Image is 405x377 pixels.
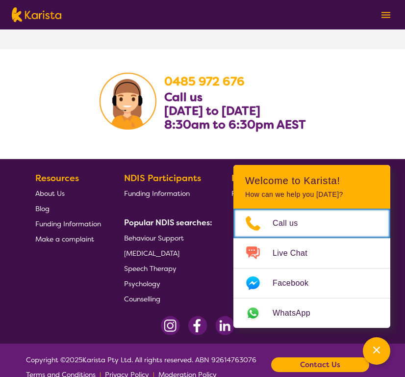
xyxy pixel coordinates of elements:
[233,209,390,328] ul: Choose channel
[161,316,180,335] img: Instagram
[35,231,101,246] a: Make a complaint
[273,216,310,231] span: Call us
[164,117,306,133] b: 8:30am to 6:30pm AEST
[231,172,297,184] b: HCP Recipients
[273,276,320,291] span: Facebook
[363,337,390,365] button: Channel Menu
[124,291,208,306] a: Counselling
[12,7,61,22] img: Karista logo
[35,235,94,243] span: Make a complaint
[164,89,202,105] b: Call us
[124,295,160,303] span: Counselling
[164,103,260,119] b: [DATE] to [DATE]
[273,306,322,321] span: WhatsApp
[100,73,156,130] img: Karista Client Service
[215,316,234,335] img: LinkedIn
[35,186,101,201] a: About Us
[124,245,208,261] a: [MEDICAL_DATA]
[164,74,245,89] a: 0485 972 676
[231,186,297,201] a: Funding Information
[124,234,184,242] span: Behaviour Support
[124,189,190,198] span: Funding Information
[124,276,208,291] a: Psychology
[35,219,101,228] span: Funding Information
[245,175,379,187] h2: Welcome to Karista!
[35,204,50,213] span: Blog
[124,230,208,245] a: Behaviour Support
[233,298,390,328] a: Web link opens in a new tab.
[35,216,101,231] a: Funding Information
[35,172,79,184] b: Resources
[124,264,177,273] span: Speech Therapy
[35,201,101,216] a: Blog
[124,261,208,276] a: Speech Therapy
[124,172,201,184] b: NDIS Participants
[124,186,208,201] a: Funding Information
[124,279,160,288] span: Psychology
[233,165,390,328] div: Channel Menu
[35,189,65,198] span: About Us
[231,189,297,198] span: Funding Information
[245,190,379,199] p: How can we help you [DATE]?
[124,249,179,258] span: [MEDICAL_DATA]
[300,357,340,372] b: Contact Us
[188,316,207,335] img: Facebook
[124,217,212,228] b: Popular NDIS searches:
[273,246,319,261] span: Live Chat
[381,12,390,18] img: menu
